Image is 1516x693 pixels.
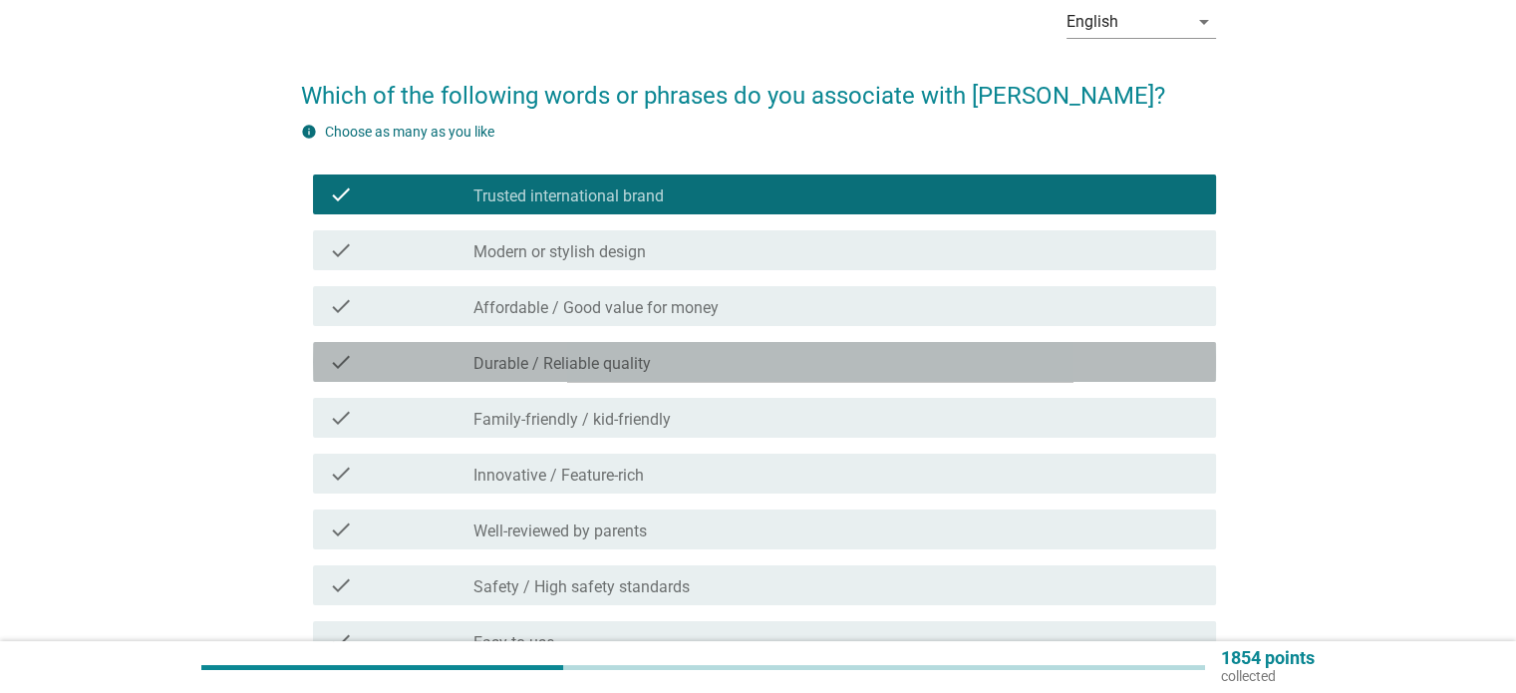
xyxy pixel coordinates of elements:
h2: Which of the following words or phrases do you associate with [PERSON_NAME]? [301,58,1216,114]
label: Modern or stylish design [473,242,646,262]
p: collected [1221,667,1315,685]
div: English [1066,13,1118,31]
label: Durable / Reliable quality [473,354,651,374]
i: check [329,462,353,486]
label: Safety / High safety standards [473,577,690,597]
i: check [329,629,353,653]
label: Well-reviewed by parents [473,521,647,541]
p: 1854 points [1221,649,1315,667]
i: check [329,294,353,318]
label: Choose as many as you like [325,124,494,140]
i: check [329,518,353,541]
i: arrow_drop_down [1192,10,1216,34]
label: Affordable / Good value for money [473,298,719,318]
i: check [329,238,353,262]
i: check [329,182,353,206]
i: check [329,350,353,374]
label: Family-friendly / kid-friendly [473,410,671,430]
label: Trusted international brand [473,186,664,206]
i: check [329,406,353,430]
i: info [301,124,317,140]
label: Easy to use [473,633,554,653]
i: check [329,573,353,597]
label: Innovative / Feature-rich [473,466,644,486]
